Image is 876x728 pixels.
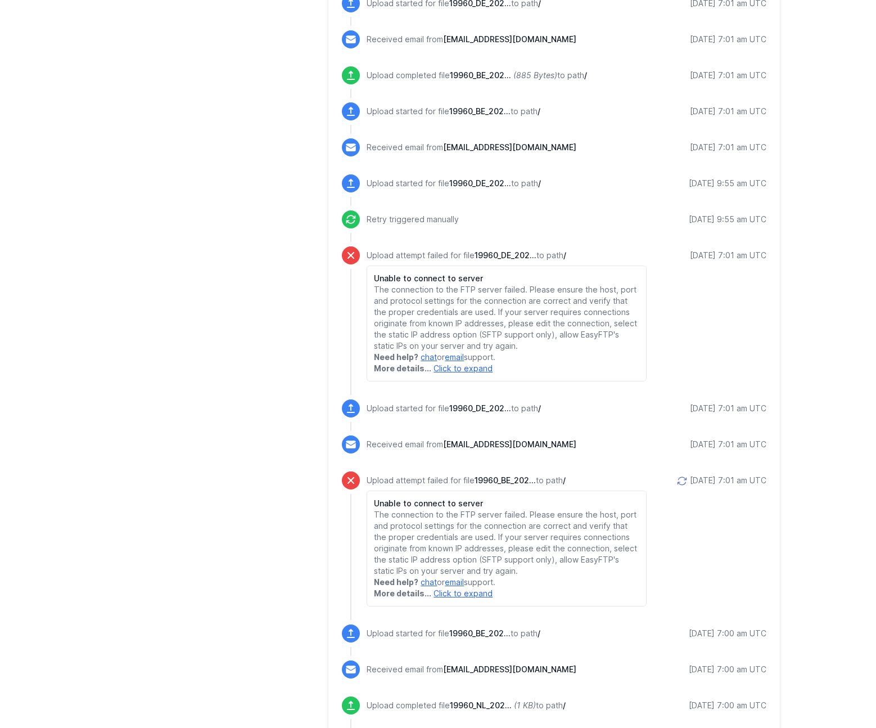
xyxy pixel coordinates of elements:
[690,439,766,450] div: [DATE] 7:01 am UTC
[445,352,464,362] a: email
[538,628,540,638] span: /
[374,577,639,588] p: or support.
[689,628,766,639] div: [DATE] 7:00 am UTC
[690,70,766,81] div: [DATE] 7:01 am UTC
[367,178,541,189] p: Upload started for file to path
[563,475,566,485] span: /
[689,214,766,225] div: [DATE] 9:55 am UTC
[449,178,511,188] span: 19960_DE_20250912_V24.csv
[374,352,418,362] strong: Need help?
[563,700,566,710] span: /
[367,70,587,81] p: Upload completed file to path
[443,439,576,449] span: [EMAIL_ADDRESS][DOMAIN_NAME]
[538,403,541,413] span: /
[374,284,639,352] p: The connection to the FTP server failed. Please ensure the host, port and protocol settings for t...
[690,475,766,486] div: [DATE] 7:01 am UTC
[475,475,536,485] span: 19960_BE_20250912_V24.csv
[374,577,418,587] strong: Need help?
[374,498,639,509] h6: Unable to connect to server
[445,577,464,587] a: email
[421,577,437,587] a: chat
[374,352,639,363] p: or support.
[367,106,540,117] p: Upload started for file to path
[367,475,646,486] p: Upload attempt failed for file to path
[374,509,639,577] p: The connection to the FTP server failed. Please ensure the host, port and protocol settings for t...
[450,700,512,710] span: 19960_NL_20250911_V24.csv
[374,363,431,373] strong: More details...
[367,34,576,45] p: Received email from
[434,363,493,373] a: Click to expand
[690,34,766,45] div: [DATE] 7:01 am UTC
[584,70,587,80] span: /
[690,142,766,153] div: [DATE] 7:01 am UTC
[449,403,511,413] span: 19960_DE_20250912_V24.csv
[690,403,766,414] div: [DATE] 7:01 am UTC
[374,588,431,598] strong: More details...
[443,664,576,674] span: [EMAIL_ADDRESS][DOMAIN_NAME]
[513,70,557,80] i: (885 Bytes)
[450,70,511,80] span: 19960_BE_20250913_V24.csv
[514,700,536,710] i: (1 KB)
[367,250,646,261] p: Upload attempt failed for file to path
[449,106,511,116] span: 19960_BE_20250913_V24.csv
[367,664,576,675] p: Received email from
[689,664,766,675] div: [DATE] 7:00 am UTC
[690,250,766,261] div: [DATE] 7:01 am UTC
[538,178,541,188] span: /
[443,34,576,44] span: [EMAIL_ADDRESS][DOMAIN_NAME]
[538,106,540,116] span: /
[367,628,540,639] p: Upload started for file to path
[443,142,576,152] span: [EMAIL_ADDRESS][DOMAIN_NAME]
[367,403,541,414] p: Upload started for file to path
[690,106,766,117] div: [DATE] 7:01 am UTC
[689,700,766,711] div: [DATE] 7:00 am UTC
[449,628,511,638] span: 19960_BE_20250912_V24.csv
[689,178,766,189] div: [DATE] 9:55 am UTC
[367,700,566,711] p: Upload completed file to path
[374,273,639,284] h6: Unable to connect to server
[434,588,493,598] a: Click to expand
[475,250,536,260] span: 19960_DE_20250912_V24.csv
[367,439,576,450] p: Received email from
[367,142,576,153] p: Received email from
[367,214,459,225] p: Retry triggered manually
[421,352,437,362] a: chat
[563,250,566,260] span: /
